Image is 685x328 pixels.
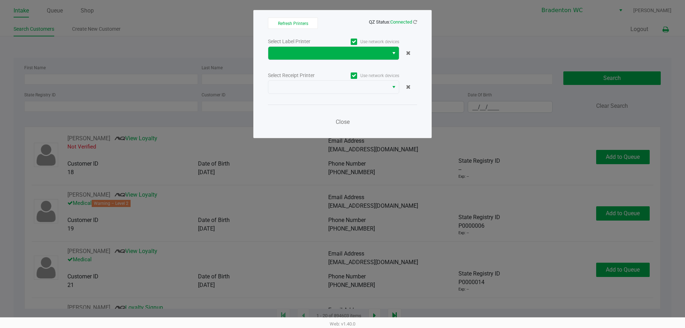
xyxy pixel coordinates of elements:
label: Use network devices [334,72,399,79]
span: Refresh Printers [278,21,308,26]
span: QZ Status: [369,19,417,25]
button: Close [332,115,353,129]
span: Close [336,118,350,125]
div: Select Receipt Printer [268,72,334,79]
button: Refresh Printers [268,17,318,29]
button: Select [389,47,399,60]
div: Select Label Printer [268,38,334,45]
label: Use network devices [334,39,399,45]
span: Connected [390,19,412,25]
button: Select [389,81,399,94]
span: Web: v1.40.0 [330,321,355,327]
